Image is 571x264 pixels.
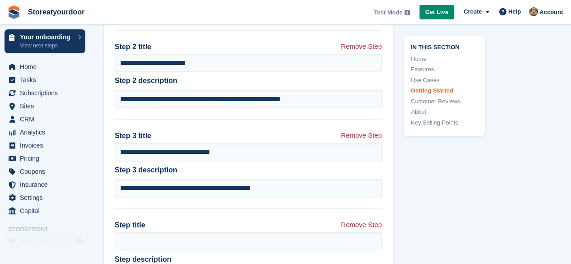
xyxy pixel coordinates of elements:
[5,87,85,99] a: menu
[20,178,74,191] span: Insurance
[5,178,85,191] a: menu
[411,55,478,64] a: Home
[24,5,88,19] a: Storeatyourdoor
[341,220,382,232] a: Remove Step
[5,126,85,139] a: menu
[5,29,85,53] a: Your onboarding View next steps
[5,139,85,152] a: menu
[20,204,74,217] span: Capital
[20,60,74,73] span: Home
[115,42,151,52] label: Step 2 title
[539,8,563,17] span: Account
[20,152,74,165] span: Pricing
[20,191,74,204] span: Settings
[7,5,21,19] img: stora-icon-8386f47178a22dfd0bd8f6a31ec36ba5ce8667c1dd55bd0f319d3a0aa187defe.svg
[20,42,74,50] p: View next steps
[464,7,482,16] span: Create
[8,225,90,234] span: Storefront
[411,118,478,127] a: Key Selling Points
[5,165,85,178] a: menu
[5,113,85,125] a: menu
[411,86,478,95] a: Getting Started
[20,165,74,178] span: Coupons
[20,74,74,86] span: Tasks
[5,191,85,204] a: menu
[20,139,74,152] span: Invoices
[20,87,74,99] span: Subscriptions
[411,76,478,85] a: Use Cases
[508,7,521,16] span: Help
[20,126,74,139] span: Analytics
[115,75,382,86] label: Step 2 description
[404,10,410,15] img: icon-info-grey-7440780725fd019a000dd9b08b2336e03edf1995a4989e88bcd33f0948082b44.svg
[5,152,85,165] a: menu
[115,130,151,141] label: Step 3 title
[115,220,145,231] label: Step title
[115,165,382,176] label: Step 3 description
[5,204,85,217] a: menu
[20,113,74,125] span: CRM
[20,34,74,40] p: Your onboarding
[74,237,85,248] a: Preview store
[425,8,448,17] span: Get Live
[411,107,478,116] a: About
[5,74,85,86] a: menu
[341,42,382,54] a: Remove Step
[5,60,85,73] a: menu
[411,97,478,106] a: Customer Reviews
[411,65,478,74] a: Features
[20,236,74,249] span: Online Store
[419,5,454,20] a: Get Live
[411,42,478,51] span: In this section
[5,236,85,249] a: menu
[374,8,402,17] span: Test Mode
[20,100,74,112] span: Sites
[5,100,85,112] a: menu
[529,7,538,16] img: David Griffith-Owen
[341,130,382,143] a: Remove Step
